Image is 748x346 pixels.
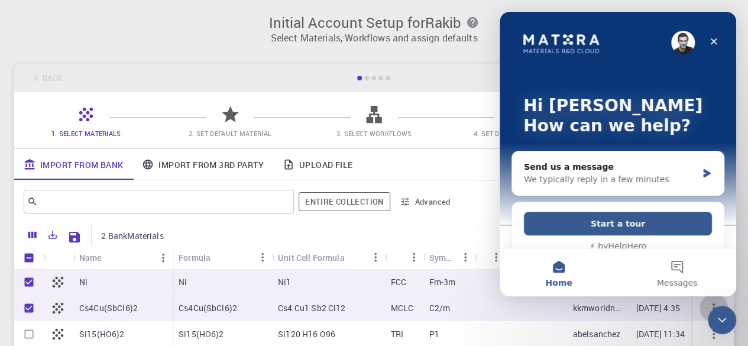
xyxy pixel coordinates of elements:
[573,302,624,314] p: kkmworldno1
[24,8,66,19] span: Support
[173,246,272,269] div: Formula
[391,248,410,267] button: Sort
[179,276,187,288] p: Ni
[366,248,385,267] button: Menu
[179,246,211,269] div: Formula
[132,149,273,180] a: Import From 3rd Party
[273,149,362,180] a: Upload File
[211,248,229,267] button: Sort
[456,248,475,267] button: Menu
[189,129,271,138] span: 2. Set Default Material
[179,302,237,314] p: Cs4Cu(SbCl6)2
[636,328,685,340] p: [DATE] 11:34
[73,246,173,269] div: Name
[395,192,456,211] button: Advanced
[573,328,621,340] p: abelsanchez
[487,248,506,267] button: Menu
[253,248,272,267] button: Menu
[179,328,224,340] p: Si15(HO6)2
[423,246,475,269] div: Symmetry
[44,246,73,269] div: Icon
[429,302,451,314] p: C2/m
[708,306,736,334] iframe: Intercom live chat
[404,248,423,267] button: Menu
[79,328,125,340] p: Si15(HO6)2
[21,14,727,31] h3: Initial Account Setup for Rakib
[474,129,562,138] span: 4. Set Default Workflow
[336,129,412,138] span: 3. Select Workflows
[21,31,727,45] p: Select Materials, Workflows and assign defaults
[79,246,102,269] div: Name
[278,328,335,340] p: Si120 H16 O96
[14,149,132,180] a: Import From Bank
[429,276,456,288] p: Fm-3m
[101,230,163,242] p: 2 BankMaterials
[636,302,680,314] p: [DATE] 4:35
[79,276,88,288] p: Ni
[429,246,456,269] div: Symmetry
[22,225,43,244] button: Columns
[278,276,291,288] p: Ni1
[299,192,390,211] button: Entire collection
[391,276,406,288] p: FCC
[391,328,403,340] p: TRI
[385,246,423,269] div: Lattice
[102,248,121,267] button: Sort
[500,12,736,296] iframe: Intercom live chat
[345,248,364,267] button: Sort
[278,302,345,314] p: Cs4 Cu1 Sb2 Cl12
[391,302,414,314] p: MCLC
[278,246,345,269] div: Unit Cell Formula
[51,129,121,138] span: 1. Select Materials
[154,248,173,267] button: Menu
[272,246,385,269] div: Unit Cell Formula
[79,302,138,314] p: Cs4Cu(SbCl6)2
[43,225,63,244] button: Export
[63,225,86,249] button: Save Explorer Settings
[475,246,506,269] div: Tags
[299,192,390,211] span: Filter throughout whole library including sets (folders)
[429,328,439,340] p: P1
